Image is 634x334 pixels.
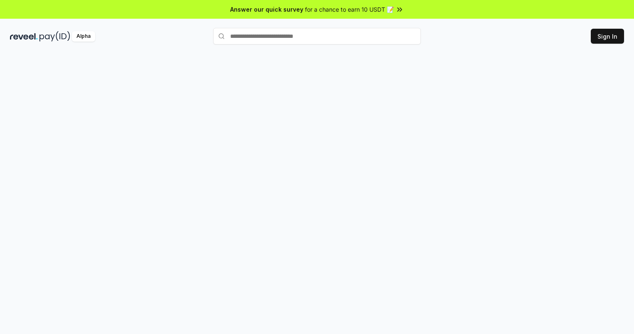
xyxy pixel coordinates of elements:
button: Sign In [591,29,624,44]
img: reveel_dark [10,31,38,42]
img: pay_id [39,31,70,42]
span: for a chance to earn 10 USDT 📝 [305,5,394,14]
span: Answer our quick survey [230,5,303,14]
div: Alpha [72,31,95,42]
